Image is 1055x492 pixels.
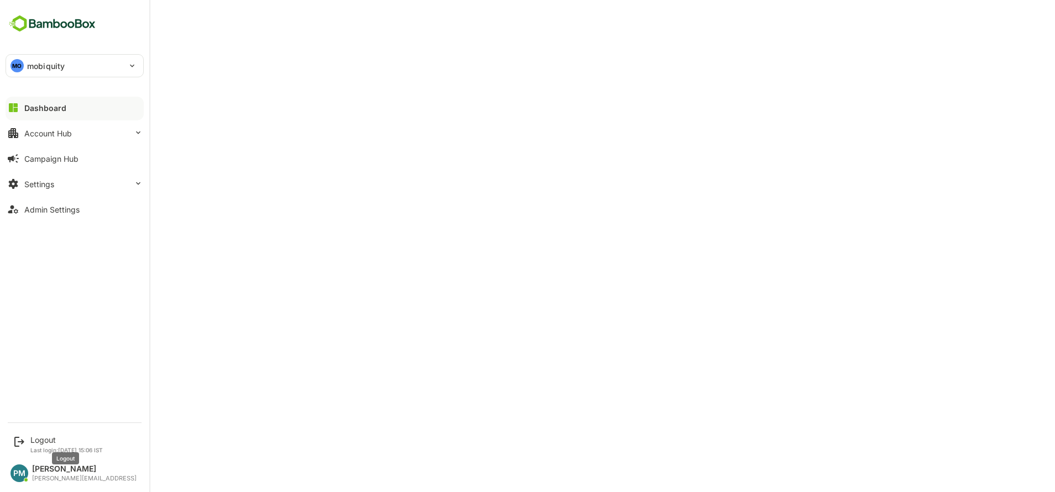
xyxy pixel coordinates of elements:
[24,154,79,163] div: Campaign Hub
[11,59,24,72] div: MO
[6,198,144,220] button: Admin Settings
[6,173,144,195] button: Settings
[24,205,80,214] div: Admin Settings
[24,179,54,189] div: Settings
[6,13,99,34] img: BambooboxFullLogoMark.5f36c76dfaba33ec1ec1367b70bb1252.svg
[11,464,28,482] div: PM
[6,55,143,77] div: MOmobiquity
[24,129,72,138] div: Account Hub
[30,435,103,445] div: Logout
[32,464,137,474] div: [PERSON_NAME]
[24,103,66,113] div: Dashboard
[6,147,144,170] button: Campaign Hub
[27,60,65,72] p: mobiquity
[6,122,144,144] button: Account Hub
[30,447,103,453] p: Last login: [DATE] 15:06 IST
[32,475,137,482] div: [PERSON_NAME][EMAIL_ADDRESS]
[6,97,144,119] button: Dashboard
